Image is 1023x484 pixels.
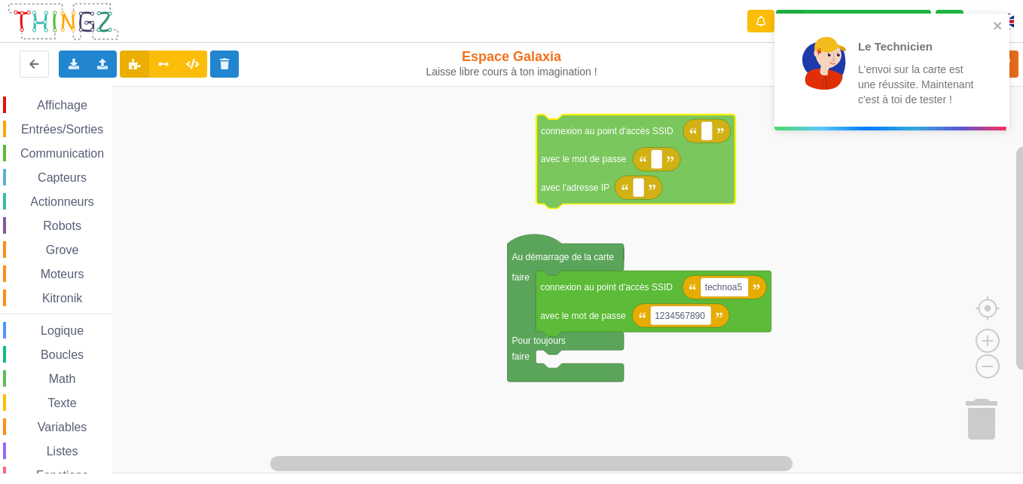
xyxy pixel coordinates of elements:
span: Communication [18,147,106,160]
text: faire [512,351,530,362]
span: Moteurs [38,268,87,280]
span: Actionneurs [28,195,96,208]
text: Au démarrage de la carte [512,252,615,262]
p: L'envoi sur la carte est une réussite. Maintenant c'est à toi de tester ! [858,62,976,107]
text: technoa5 [705,282,743,293]
text: connexion au point d'accès SSID [541,126,673,136]
img: thingz_logo.png [7,2,120,41]
button: close [993,20,1003,34]
text: 1234567890 [655,310,705,320]
span: Listes [44,445,81,458]
span: Grove [44,244,81,256]
span: Capteurs [35,171,89,184]
div: Laisse libre cours à ton imagination ! [425,66,598,78]
span: Entrées/Sorties [19,123,105,136]
span: Variables [35,421,90,433]
span: Texte [45,397,78,409]
span: Affichage [35,99,89,112]
text: connexion au point d'accès SSID [540,282,673,293]
span: Robots [41,219,84,232]
span: Math [47,372,78,385]
text: faire [512,272,530,283]
span: Kitronik [40,292,84,305]
span: Logique [38,324,86,337]
span: Boucles [38,348,86,361]
text: avec le mot de passe [541,154,627,164]
text: Pour toujours [512,335,566,346]
text: avec le mot de passe [540,310,626,320]
p: Le Technicien [858,38,976,54]
div: Espace Galaxia [425,48,598,78]
span: Fonctions [34,469,90,482]
text: avec l'adresse IP [541,182,609,193]
div: Ta base fonctionne bien ! [776,10,931,33]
